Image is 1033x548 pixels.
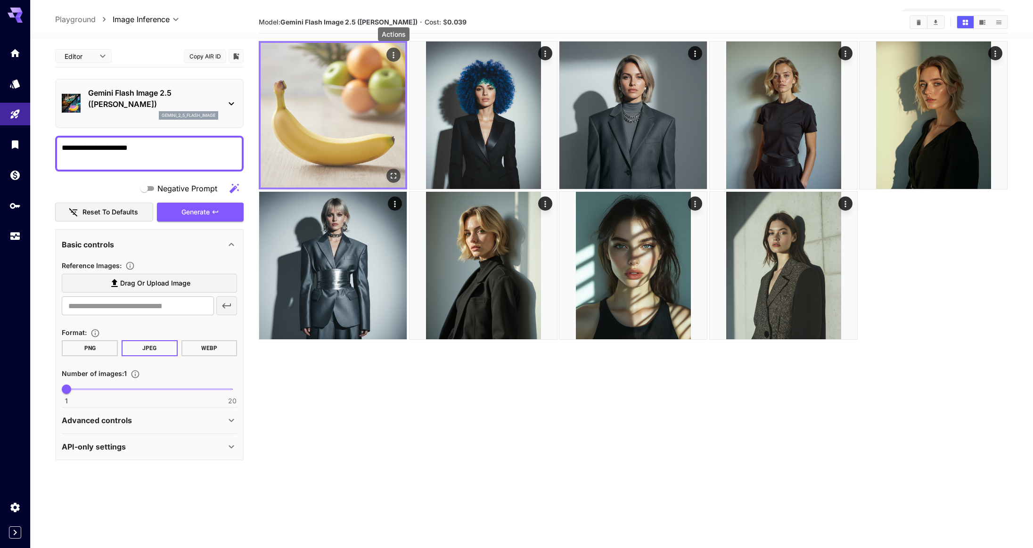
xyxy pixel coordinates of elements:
[162,112,215,119] p: gemini_2_5_flash_image
[9,526,21,539] button: Expand sidebar
[956,15,1008,29] div: Show media in grid viewShow media in video viewShow media in list view
[9,169,21,181] div: Wallet
[280,18,418,26] b: Gemini Flash Image 2.5 ([PERSON_NAME])
[181,340,238,356] button: WEBP
[378,27,410,41] div: Actions
[910,15,945,29] div: Clear AllDownload All
[228,396,237,406] span: 20
[65,51,94,61] span: Editor
[261,43,405,188] img: Z
[65,396,68,406] span: 1
[55,203,153,222] button: Reset to defaults
[838,196,853,211] div: Actions
[9,105,21,117] div: Playground
[991,16,1007,28] button: Show media in list view
[232,50,240,62] button: Add to library
[9,230,21,242] div: Usage
[838,46,853,60] div: Actions
[87,328,104,338] button: Choose the file format for the output image.
[62,409,237,432] div: Advanced controls
[62,340,118,356] button: PNG
[62,83,237,123] div: Gemini Flash Image 2.5 ([PERSON_NAME])gemini_2_5_flash_image
[974,16,991,28] button: Show media in video view
[62,274,237,293] label: Drag or upload image
[62,233,237,256] div: Basic controls
[120,278,190,289] span: Drag or upload image
[989,46,1003,60] div: Actions
[410,41,557,189] img: 2Q==
[259,192,407,339] img: 9k=
[62,369,127,377] span: Number of images : 1
[9,139,21,150] div: Library
[387,169,401,183] div: Open in fullscreen
[689,46,703,60] div: Actions
[62,435,237,458] div: API-only settings
[181,206,210,218] span: Generate
[425,18,467,26] span: Cost: $
[9,78,21,90] div: Models
[62,239,114,250] p: Basic controls
[710,192,857,339] img: 9k=
[559,192,707,339] img: Z
[113,14,170,25] span: Image Inference
[957,16,974,28] button: Show media in grid view
[710,41,857,189] img: 2Q==
[157,183,217,194] span: Negative Prompt
[860,41,1007,189] img: 2Q==
[62,415,132,426] p: Advanced controls
[9,501,21,513] div: Settings
[62,262,122,270] span: Reference Images :
[9,200,21,212] div: API Keys
[62,441,126,452] p: API-only settings
[559,41,707,189] img: Z
[88,87,218,110] p: Gemini Flash Image 2.5 ([PERSON_NAME])
[538,46,552,60] div: Actions
[898,8,1008,30] button: $13.16245FD
[9,47,21,59] div: Home
[927,16,944,28] button: Download All
[538,196,552,211] div: Actions
[184,49,226,63] button: Copy AIR ID
[259,18,418,26] span: Model:
[62,328,87,336] span: Format :
[387,48,401,62] div: Actions
[55,14,113,25] nav: breadcrumb
[689,196,703,211] div: Actions
[910,16,927,28] button: Clear All
[122,340,178,356] button: JPEG
[410,192,557,339] img: 9k=
[157,203,244,222] button: Generate
[388,196,402,211] div: Actions
[420,16,422,28] p: ·
[447,18,467,26] b: 0.039
[122,261,139,270] button: Upload a reference image to guide the result. This is needed for Image-to-Image or Inpainting. Su...
[55,14,96,25] a: Playground
[127,369,144,379] button: Specify how many images to generate in a single request. Each image generation will be charged se...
